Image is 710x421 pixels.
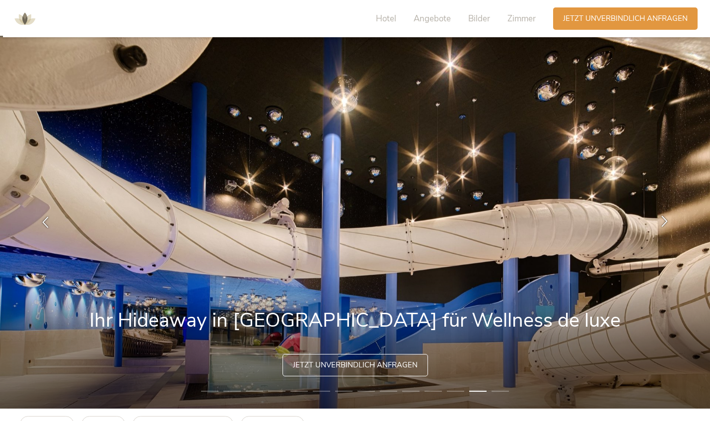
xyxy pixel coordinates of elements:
span: Hotel [376,13,396,24]
img: AMONTI & LUNARIS Wellnessresort [10,4,40,34]
span: Bilder [468,13,490,24]
a: AMONTI & LUNARIS Wellnessresort [10,15,40,22]
span: Zimmer [507,13,536,24]
span: Jetzt unverbindlich anfragen [293,360,418,370]
span: Jetzt unverbindlich anfragen [563,13,688,24]
span: Angebote [414,13,451,24]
